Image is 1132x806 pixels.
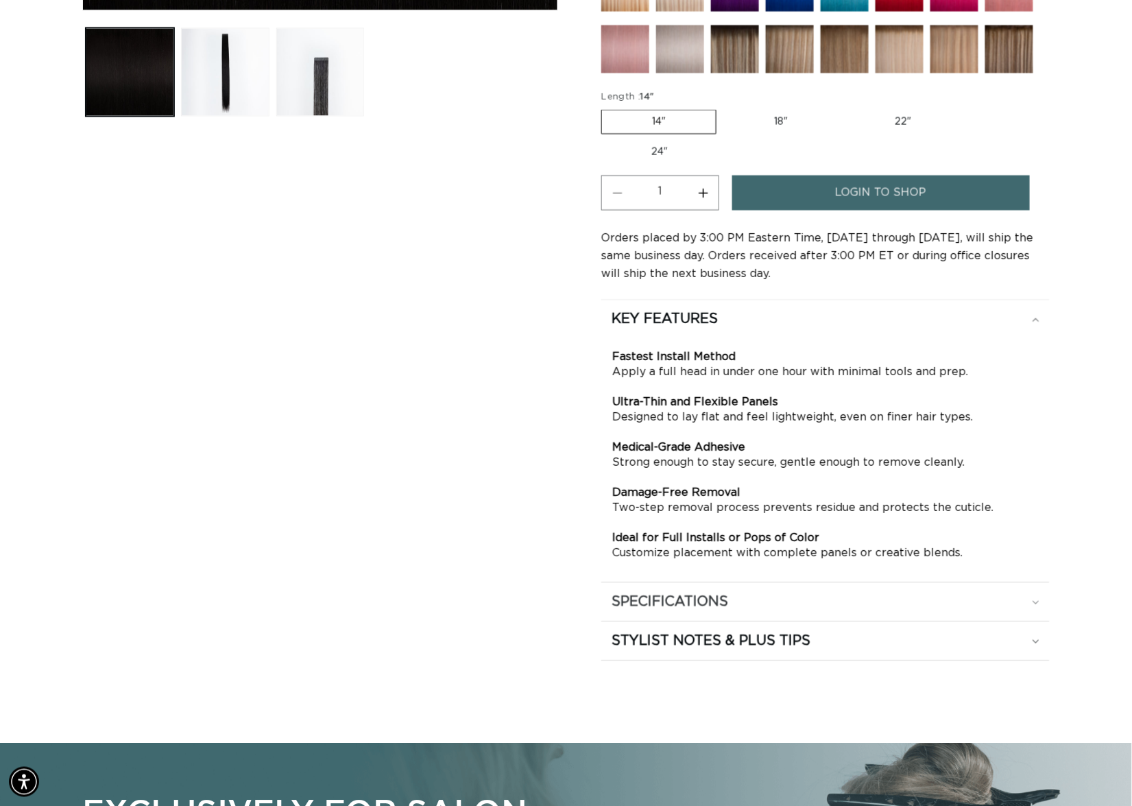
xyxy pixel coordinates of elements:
h2: STYLIST NOTES & PLUS TIPS [612,632,810,650]
strong: Fastest Install Method [612,352,736,363]
a: Como Root Tap - Tape In [985,25,1033,80]
summary: SPECIFICATIONS [601,583,1050,621]
label: 18" [724,110,838,134]
img: Arabian Root Tap - Tape In [930,25,978,73]
a: Tahoe Root Tap - Tape In [876,25,924,80]
label: 22" [845,110,961,134]
h2: KEY FEATURES [612,311,718,329]
button: Load image 2 in gallery view [181,28,269,117]
a: Silver - Tape In [656,25,704,80]
span: 14" [640,93,654,102]
label: 24" [601,141,718,164]
a: Victoria Root Tap - Tape In [766,25,814,80]
img: Lilac - Tape In [601,25,649,73]
img: Victoria Root Tap - Tape In [766,25,814,73]
a: Erie Root Tap - Tape In [821,25,869,80]
img: Como Root Tap - Tape In [985,25,1033,73]
a: Echo Root Tap - Tape In [711,25,759,80]
div: Accessibility Menu [9,767,39,797]
label: 14" [601,110,716,134]
strong: Medical-Grade Adhesive [612,442,745,453]
legend: Length : [601,91,655,104]
summary: KEY FEATURES [601,300,1050,339]
summary: STYLIST NOTES & PLUS TIPS [601,622,1050,661]
img: Erie Root Tap - Tape In [821,25,869,73]
img: Silver - Tape In [656,25,704,73]
strong: Damage-Free Removal [612,488,740,499]
button: Load image 3 in gallery view [276,28,365,117]
p: Apply a full head in under one hour with minimal tools and prep. Designed to lay flat and feel li... [612,350,1039,561]
a: login to shop [732,176,1030,211]
button: Load image 1 in gallery view [86,28,174,117]
a: Lilac - Tape In [601,25,649,80]
img: Echo Root Tap - Tape In [711,25,759,73]
h2: SPECIFICATIONS [612,593,728,611]
span: login to shop [836,176,927,211]
strong: Ultra-Thin and Flexible Panels [612,397,778,408]
span: Orders placed by 3:00 PM Eastern Time, [DATE] through [DATE], will ship the same business day. Or... [601,233,1033,279]
a: Arabian Root Tap - Tape In [930,25,978,80]
strong: Ideal for Full Installs or Pops of Color [612,533,819,544]
img: Tahoe Root Tap - Tape In [876,25,924,73]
